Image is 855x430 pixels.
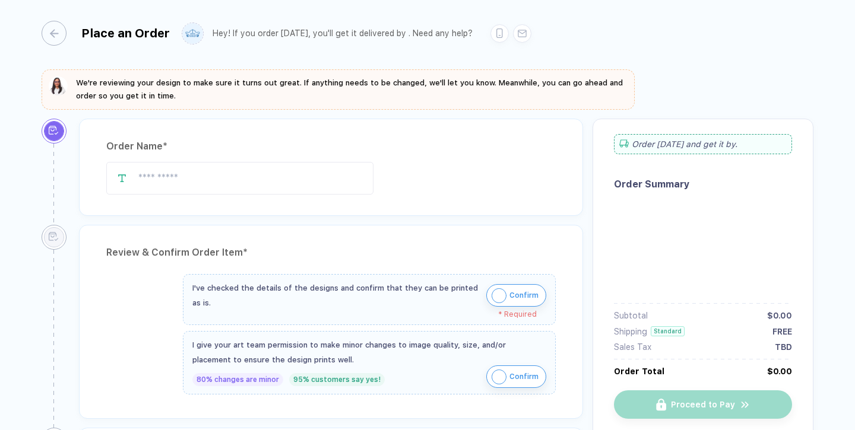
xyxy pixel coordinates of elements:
[192,281,480,310] div: I've checked the details of the designs and confirm that they can be printed as is.
[509,286,539,305] span: Confirm
[614,311,648,320] div: Subtotal
[192,310,537,318] div: * Required
[106,137,556,156] div: Order Name
[767,367,792,376] div: $0.00
[509,367,539,386] span: Confirm
[76,78,623,100] span: We're reviewing your design to make sure it turns out great. If anything needs to be changed, we'...
[289,373,385,386] div: 95% customers say yes!
[192,337,546,367] div: I give your art team permission to make minor changes to image quality, size, and/or placement to...
[182,23,203,44] img: user profile
[614,342,651,352] div: Sales Tax
[614,179,792,190] div: Order Summary
[772,327,792,336] div: FREE
[49,77,68,95] img: sophie
[614,367,664,376] div: Order Total
[486,365,546,388] button: iconConfirm
[492,288,506,303] img: icon
[775,342,792,352] div: TBD
[192,373,283,386] div: 80% changes are minor
[767,311,792,320] div: $0.00
[106,243,556,262] div: Review & Confirm Order Item
[486,284,546,307] button: iconConfirm
[49,77,628,103] button: We're reviewing your design to make sure it turns out great. If anything needs to be changed, we'...
[81,26,170,40] div: Place an Order
[614,134,792,154] div: Order [DATE] and get it by .
[651,326,685,336] div: Standard
[614,327,647,336] div: Shipping
[213,28,473,39] div: Hey! If you order [DATE], you'll get it delivered by . Need any help?
[492,370,506,384] img: icon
